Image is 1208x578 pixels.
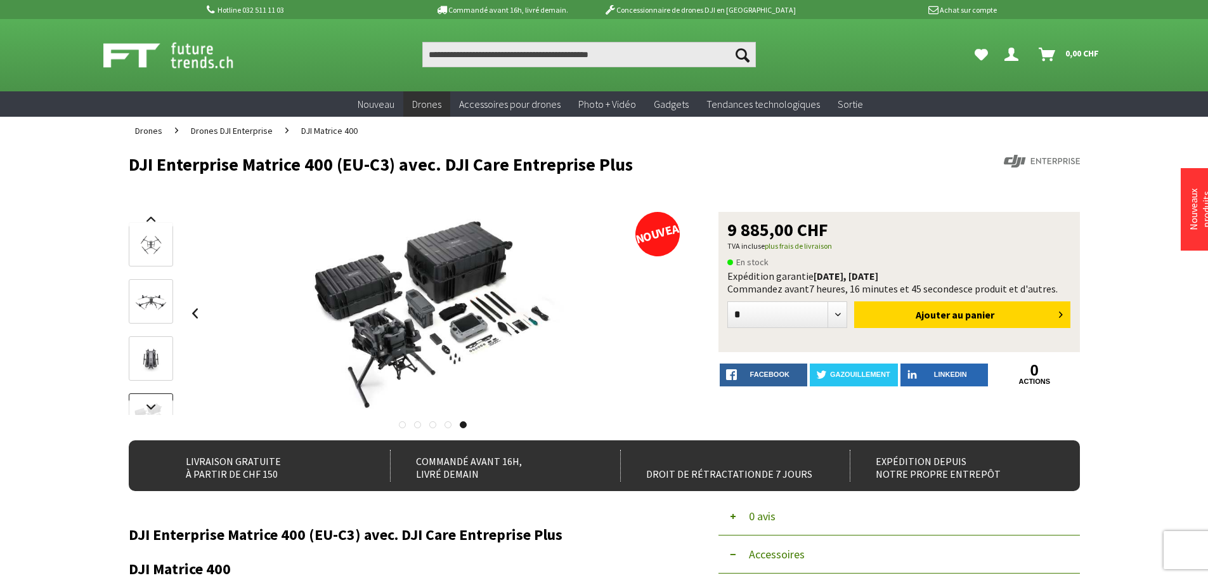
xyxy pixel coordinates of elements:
[186,455,281,468] font: Livraison gratuite
[940,5,997,15] font: Achat sur compte
[749,547,805,562] font: Accessoires
[729,42,756,67] button: Chercher
[1004,155,1080,167] img: DJI Entreprise
[186,468,278,480] font: à partir de CHF 150
[762,468,812,480] font: de 7 jours
[698,91,829,117] a: Tendances technologiques
[422,42,756,67] input: Produit, marque, catégorie, EAN, numéro d'article…
[646,468,762,480] font: droit de rétractation
[185,117,279,145] a: Drones DJI Enterprise
[999,42,1029,67] a: Votre compte
[295,117,364,145] a: DJI Matrice 400
[706,98,820,110] font: Tendances technologiques
[103,39,261,71] img: Boutique Futuretrends - aller à la page d'accueil
[450,91,569,117] a: Accessoires pour drones
[814,270,878,282] font: [DATE], [DATE]
[301,125,358,136] font: DJI Matrice 400
[750,371,789,378] font: Facebook
[968,42,994,67] a: Mes favoris
[854,301,1070,328] button: Ajouter au panier
[633,219,687,247] font: NOUVEAU
[830,371,890,378] font: Gazouillement
[829,91,872,117] a: Sortie
[1030,362,1039,379] font: 0
[990,378,1079,386] a: actions
[965,308,994,321] font: panier
[876,468,1001,480] font: notre propre entrepôt
[727,282,809,295] font: Commandez avant
[720,364,808,386] a: Facebook
[616,5,796,15] font: Concessionnaire de drones DJI en [GEOGRAPHIC_DATA]
[934,371,967,378] font: LinkedIn
[412,98,441,110] font: Drones
[718,535,1080,574] button: Accessoires
[810,364,898,386] a: Gazouillement
[569,91,645,117] a: Photo + Vidéo
[191,125,273,136] font: Drones DJI Enterprise
[129,117,169,145] a: Drones
[727,218,828,241] font: 9 885,00 CHF
[749,509,776,523] font: 0 avis
[135,125,162,136] font: Drones
[416,455,522,468] font: Commandé avant 16h,
[900,364,989,386] a: LinkedIn
[129,525,562,544] font: DJI Enterprise Matrice 400 (EU-C3) avec. DJI Care Entreprise Plus
[838,98,863,110] font: Sortie
[1034,42,1105,67] a: Panier
[416,468,479,480] font: livré demain
[718,497,1080,535] button: 0 avis
[403,91,450,117] a: Drones
[727,270,814,282] font: Expédition garantie
[990,364,1079,378] a: 0
[578,98,636,110] font: Photo + Vidéo
[654,98,689,110] font: Gadgets
[1019,378,1051,385] font: actions
[218,5,284,15] font: Hotline 032 511 11 03
[358,98,394,110] font: Nouveau
[1065,48,1099,59] font: 0,00 CHF
[809,282,963,295] font: 7 heures, 16 minutes et 45 secondes
[876,455,966,468] font: Expédition depuis
[645,91,698,117] a: Gadgets
[727,241,765,251] font: TVA incluse
[349,91,403,117] a: Nouveau
[448,5,568,15] font: Commandé avant 16h, livré demain.
[963,282,1058,295] font: ce produit et d'autres.
[129,153,633,176] font: DJI Enterprise Matrice 400 (EU-C3) avec. DJI Care Entreprise Plus
[916,308,963,321] font: Ajouter au
[459,98,561,110] font: Accessoires pour drones
[736,256,769,268] font: En stock
[765,241,832,251] a: plus frais de livraison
